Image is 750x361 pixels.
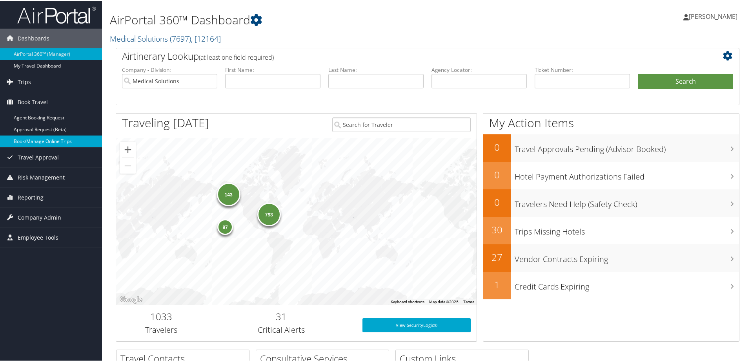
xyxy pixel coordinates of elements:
span: Book Travel [18,92,48,111]
a: Terms (opens in new tab) [463,299,474,303]
span: (at least one field required) [199,52,274,61]
h1: My Action Items [483,114,739,130]
h3: Travelers [122,324,200,335]
label: Agency Locator: [431,65,527,73]
span: Employee Tools [18,227,58,247]
span: Risk Management [18,167,65,187]
div: 793 [257,202,280,225]
span: Travel Approval [18,147,59,167]
h1: Traveling [DATE] [122,114,209,130]
label: Last Name: [328,65,424,73]
h2: 0 [483,195,511,208]
h2: 0 [483,167,511,181]
h3: Travel Approvals Pending (Advisor Booked) [515,139,739,154]
span: Company Admin [18,207,61,227]
div: 143 [217,182,240,205]
h3: Hotel Payment Authorizations Failed [515,167,739,181]
a: Open this area in Google Maps (opens a new window) [118,294,144,304]
h2: 0 [483,140,511,153]
h2: 30 [483,222,511,236]
a: Medical Solutions [110,33,221,43]
div: 97 [217,218,233,234]
span: ( 7697 ) [170,33,191,43]
span: [PERSON_NAME] [689,11,737,20]
span: Map data ©2025 [429,299,459,303]
label: Company - Division: [122,65,217,73]
a: 27Vendor Contracts Expiring [483,244,739,271]
span: , [ 12164 ] [191,33,221,43]
h2: 27 [483,250,511,263]
a: 0Hotel Payment Authorizations Failed [483,161,739,189]
h3: Critical Alerts [212,324,351,335]
span: Dashboards [18,28,49,48]
a: 1Credit Cards Expiring [483,271,739,299]
h2: 1 [483,277,511,291]
button: Keyboard shortcuts [391,299,424,304]
a: 30Trips Missing Hotels [483,216,739,244]
h2: Airtinerary Lookup [122,49,681,62]
a: [PERSON_NAME] [683,4,745,27]
label: First Name: [225,65,320,73]
label: Ticket Number: [535,65,630,73]
img: Google [118,294,144,304]
span: Trips [18,71,31,91]
button: Zoom out [120,157,136,173]
button: Search [638,73,733,89]
h3: Credit Cards Expiring [515,277,739,291]
a: 0Travel Approvals Pending (Advisor Booked) [483,134,739,161]
input: Search for Traveler [332,117,471,131]
h3: Vendor Contracts Expiring [515,249,739,264]
span: Reporting [18,187,44,207]
img: airportal-logo.png [17,5,96,24]
h2: 1033 [122,309,200,323]
a: View SecurityLogic® [362,317,471,332]
h3: Trips Missing Hotels [515,222,739,236]
h1: AirPortal 360™ Dashboard [110,11,533,27]
a: 0Travelers Need Help (Safety Check) [483,189,739,216]
h3: Travelers Need Help (Safety Check) [515,194,739,209]
h2: 31 [212,309,351,323]
button: Zoom in [120,141,136,157]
